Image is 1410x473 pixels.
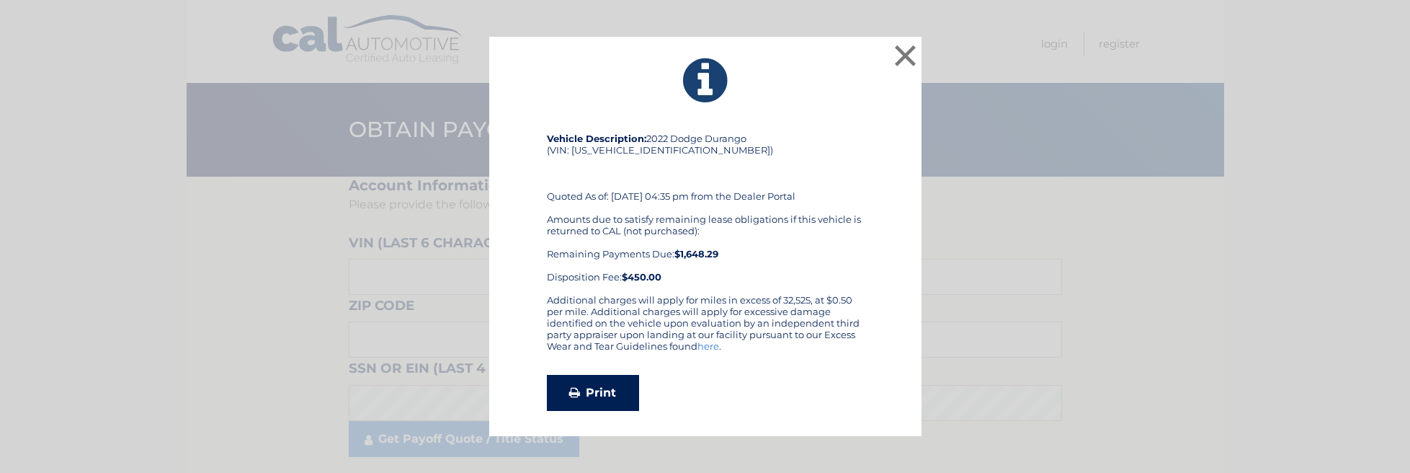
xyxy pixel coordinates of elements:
b: $1,648.29 [674,248,718,260]
a: Print [547,375,639,411]
strong: Vehicle Description: [547,133,646,144]
div: Amounts due to satisfy remaining lease obligations if this vehicle is returned to CAL (not purcha... [547,213,864,283]
a: here [697,340,719,352]
button: × [891,41,920,70]
strong: $450.00 [622,271,661,283]
div: Additional charges will apply for miles in excess of 32,525, at $0.50 per mile. Additional charge... [547,294,864,363]
div: 2022 Dodge Durango (VIN: [US_VEHICLE_IDENTIFICATION_NUMBER]) Quoted As of: [DATE] 04:35 pm from t... [547,133,864,294]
